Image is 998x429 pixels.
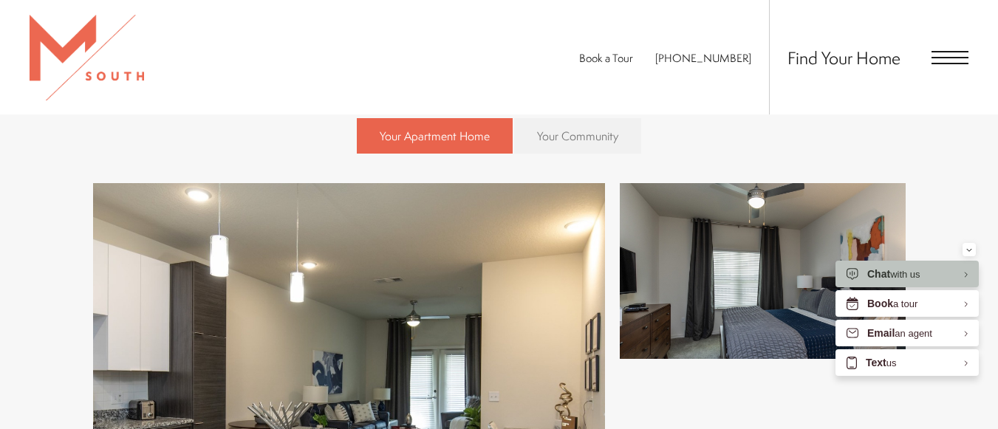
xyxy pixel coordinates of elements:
button: Open Menu [932,51,968,64]
span: Your Community [537,128,618,144]
a: Find Your Home [787,46,900,69]
a: Book a Tour [579,50,633,66]
a: Your Apartment Home [357,118,513,154]
a: Call Us at 813-570-8014 [655,50,751,66]
span: [PHONE_NUMBER] [655,50,751,66]
span: Your Apartment Home [380,128,490,144]
img: MSouth [30,15,144,100]
a: Your Community [514,118,641,154]
img: Beautiful bedrooms to fit every need [620,183,906,359]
